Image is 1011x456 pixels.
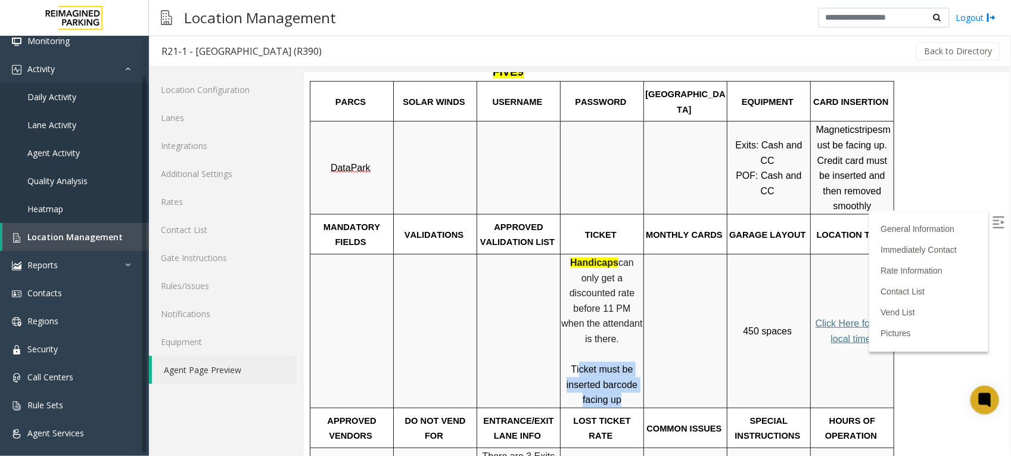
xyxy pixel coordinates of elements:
[12,317,21,327] img: 'icon'
[161,3,172,32] img: pageIcon
[149,300,297,328] a: Notifications
[27,63,55,75] span: Activity
[12,261,21,271] img: 'icon'
[551,52,579,62] span: stripes
[916,42,1000,60] button: Back to Directory
[27,35,70,46] span: Monitoring
[27,343,58,355] span: Security
[149,104,297,132] a: Lanes
[431,343,497,368] span: SPECIAL INSTRUCTIONS
[27,203,63,215] span: Heatmap
[12,37,21,46] img: 'icon'
[577,235,611,244] a: Vend List
[27,399,63,411] span: Rule Sets
[513,157,582,167] span: LOCATION TIME
[439,253,488,263] span: 450 spaces
[577,214,621,224] a: Contact List
[27,427,84,439] span: Agent Services
[99,24,161,34] span: SOLAR WINDS
[189,24,239,34] span: USERNAME
[425,157,502,167] span: GARAGE LAYOUT
[577,151,651,161] a: General Information
[521,343,574,368] span: HOURS OF OPERATION
[161,44,322,59] div: R21-1 - [GEOGRAPHIC_DATA] (R390)
[20,150,79,175] span: MANDATORY FIELDS
[27,259,58,271] span: Reports
[12,373,21,383] img: 'icon'
[342,157,419,167] span: MONTHLY CARDS
[178,3,342,32] h3: Location Management
[12,65,21,75] img: 'icon'
[179,343,252,368] span: ENTRANCE/EXIT LANE INFO
[577,172,653,182] a: Immediately Contact
[12,289,21,299] img: 'icon'
[149,216,297,244] a: Contact List
[152,356,297,384] a: Agent Page Preview
[27,231,123,243] span: Location Management
[12,233,21,243] img: 'icon'
[32,24,62,34] span: PARCS
[512,246,588,271] a: Click Here for the local time
[512,52,551,62] span: Magnetic
[438,24,490,34] span: EQUIPMENT
[266,185,315,195] span: Handicaps
[257,185,341,271] span: can only get a discounted rate before 11 PM when the attendant is there.
[178,379,254,404] span: There are 3 Exits and 3 entrances:
[263,291,334,332] span: Ticket must be inserted barcode facing up
[27,119,76,131] span: Lane Activity
[27,287,62,299] span: Contacts
[281,157,313,167] span: TICKET
[149,272,297,300] a: Rules/Issues
[2,223,149,251] a: Location Management
[343,351,418,361] span: COMMON ISSUES
[101,157,160,167] span: VALIDATIONS
[269,343,329,368] span: LOST TICKET RATE
[101,343,164,368] span: DO NOT VEND FOR
[149,132,297,160] a: Integrations
[12,345,21,355] img: 'icon'
[12,429,21,439] img: 'icon'
[27,90,67,101] span: DataPark
[149,244,297,272] a: Gate Instructions
[577,256,607,265] a: Pictures
[956,11,996,24] a: Logout
[23,343,74,368] span: APPROVED VENDORS
[27,91,76,103] span: Daily Activity
[271,24,322,34] span: PASSWORD
[577,193,639,203] a: Rate Information
[987,11,996,24] img: logout
[149,188,297,216] a: Rates
[689,144,701,156] img: Open/Close Sidebar Menu
[149,328,297,356] a: Equipment
[431,67,501,93] span: Exits: Cash and CC
[432,98,500,123] span: POF: Cash and CC
[27,175,88,187] span: Quality Analysis
[27,147,80,159] span: Agent Activity
[509,24,584,34] span: CARD INSERTION
[27,371,73,383] span: Call Centers
[176,150,251,175] span: APPROVED VALIDATION LIST
[341,17,421,42] span: [GEOGRAPHIC_DATA]
[149,76,297,104] a: Location Configuration
[149,160,297,188] a: Additional Settings
[27,315,58,327] span: Regions
[12,401,21,411] img: 'icon'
